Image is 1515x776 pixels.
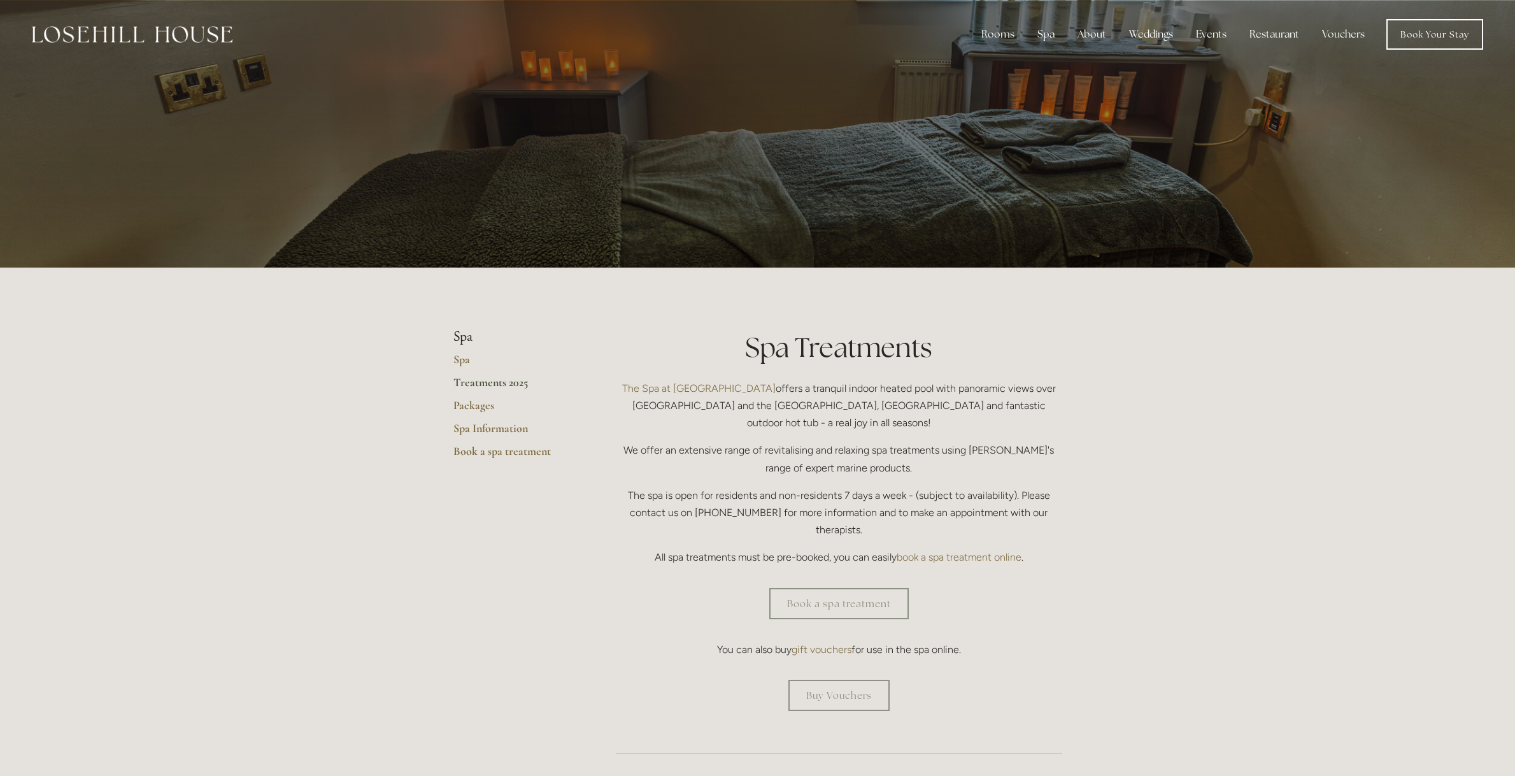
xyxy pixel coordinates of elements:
a: Packages [453,398,575,421]
p: You can also buy for use in the spa online. [616,641,1062,658]
div: Rooms [971,22,1025,47]
a: Spa [453,352,575,375]
a: gift vouchers [792,643,851,656]
p: offers a tranquil indoor heated pool with panoramic views over [GEOGRAPHIC_DATA] and the [GEOGRAP... [616,380,1062,432]
a: Book a spa treatment [453,444,575,467]
p: All spa treatments must be pre-booked, you can easily . [616,549,1062,566]
div: Weddings [1119,22,1183,47]
li: Spa [453,329,575,345]
a: The Spa at [GEOGRAPHIC_DATA] [622,382,776,394]
a: Book Your Stay [1386,19,1483,50]
a: book a spa treatment online [897,551,1021,563]
h1: Spa Treatments [616,329,1062,366]
p: We offer an extensive range of revitalising and relaxing spa treatments using [PERSON_NAME]'s ran... [616,442,1062,476]
p: The spa is open for residents and non-residents 7 days a week - (subject to availability). Please... [616,487,1062,539]
div: Restaurant [1239,22,1309,47]
a: Treatments 2025 [453,375,575,398]
a: Book a spa treatment [769,588,909,619]
a: Buy Vouchers [788,680,890,711]
div: Spa [1027,22,1065,47]
div: Events [1186,22,1237,47]
img: Losehill House [32,26,232,43]
a: Vouchers [1312,22,1375,47]
a: Spa Information [453,421,575,444]
div: About [1067,22,1116,47]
